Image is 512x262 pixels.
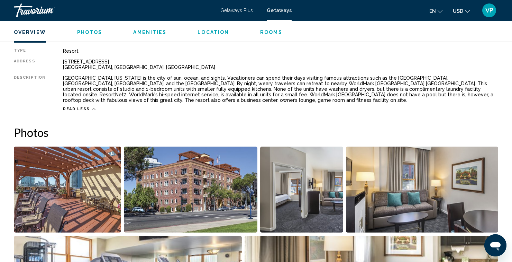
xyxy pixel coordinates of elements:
button: Change currency [453,6,470,16]
div: Resort [63,48,498,54]
span: Read less [63,107,90,111]
button: Open full-screen image slider [124,146,257,233]
button: Location [198,29,229,35]
a: Travorium [14,3,213,17]
h2: Photos [14,125,498,139]
span: VP [485,7,493,14]
div: [STREET_ADDRESS] [GEOGRAPHIC_DATA], [GEOGRAPHIC_DATA], [GEOGRAPHIC_DATA] [63,59,498,70]
span: en [429,8,436,14]
button: User Menu [480,3,498,18]
a: Getaways [267,8,292,13]
button: Photos [77,29,102,35]
button: Open full-screen image slider [14,146,121,233]
a: Getaways Plus [220,8,253,13]
div: Type [14,48,46,54]
button: Open full-screen image slider [346,146,498,233]
button: Read less [63,106,95,112]
iframe: Кнопка запуска окна обмена сообщениями [484,234,506,256]
div: Description [14,75,46,103]
button: Open full-screen image slider [260,146,343,233]
button: Change language [429,6,442,16]
div: [GEOGRAPHIC_DATA], [US_STATE] is the city of sun, ocean, and sights. Vacationers can spend their ... [63,75,498,103]
button: Overview [14,29,46,35]
span: USD [453,8,463,14]
button: Rooms [260,29,282,35]
button: Amenities [133,29,166,35]
div: Address [14,59,46,70]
